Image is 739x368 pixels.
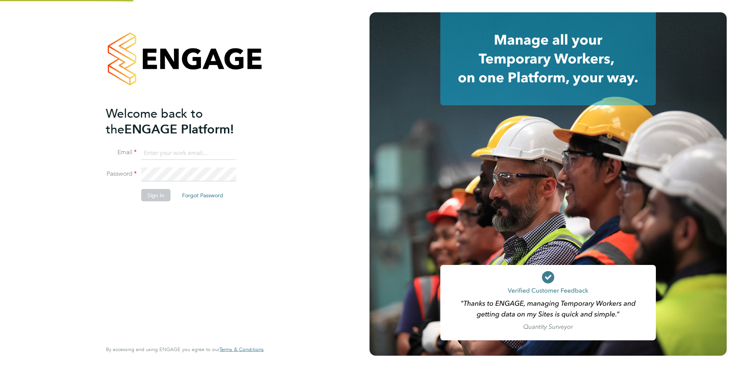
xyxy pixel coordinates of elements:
button: Sign In [141,189,171,201]
label: Email [106,148,137,157]
label: Password [106,170,137,178]
input: Enter your work email... [141,146,236,160]
button: Forgot Password [176,189,229,201]
span: By accessing and using ENGAGE you agree to our [106,346,264,353]
span: Welcome back to the [106,106,203,137]
a: Terms & Conditions [219,346,264,353]
h2: ENGAGE Platform! [106,105,256,137]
